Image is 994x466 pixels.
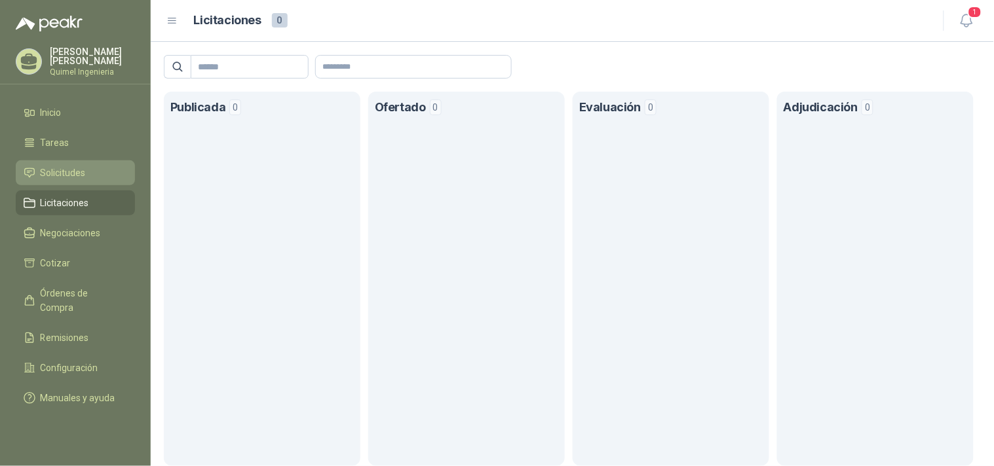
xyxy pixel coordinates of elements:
[272,13,288,27] span: 0
[645,99,657,115] span: 0
[41,391,115,405] span: Manuales y ayuda
[784,98,858,117] h1: Adjudicación
[16,100,135,125] a: Inicio
[375,98,426,117] h1: Ofertado
[41,361,98,375] span: Configuración
[955,9,978,33] button: 1
[41,105,62,120] span: Inicio
[41,331,89,345] span: Remisiones
[16,385,135,410] a: Manuales y ayuda
[16,160,135,185] a: Solicitudes
[16,16,83,31] img: Logo peakr
[50,68,135,76] p: Quimel Ingenieria
[41,196,89,210] span: Licitaciones
[16,221,135,245] a: Negociaciones
[16,130,135,155] a: Tareas
[41,135,69,150] span: Tareas
[41,166,86,180] span: Solicitudes
[862,99,873,115] span: 0
[194,11,261,30] h1: Licitaciones
[41,226,101,240] span: Negociaciones
[16,251,135,276] a: Cotizar
[579,98,641,117] h1: Evaluación
[16,281,135,320] a: Órdenes de Compra
[430,99,442,115] span: 0
[41,286,123,315] span: Órdenes de Compra
[229,99,241,115] span: 0
[16,355,135,380] a: Configuración
[41,256,71,270] span: Cotizar
[968,6,982,18] span: 1
[170,98,225,117] h1: Publicada
[16,325,135,350] a: Remisiones
[50,47,135,65] p: [PERSON_NAME] [PERSON_NAME]
[16,190,135,215] a: Licitaciones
